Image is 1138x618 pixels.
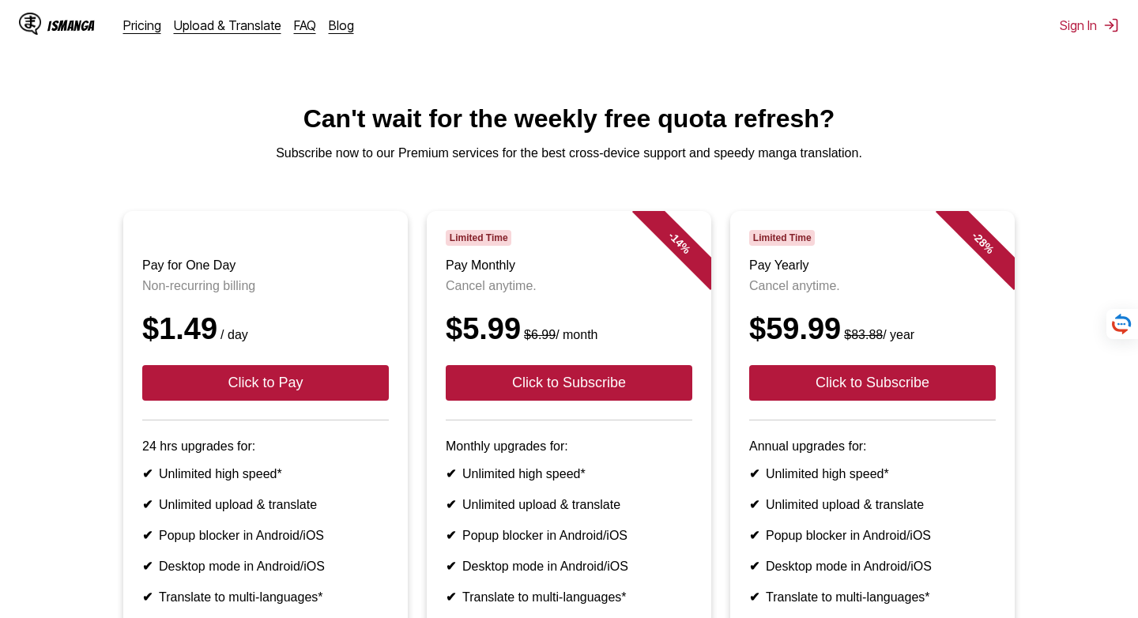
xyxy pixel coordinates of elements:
[446,312,692,346] div: $5.99
[142,559,389,574] li: Desktop mode in Android/iOS
[142,439,389,454] p: 24 hrs upgrades for:
[446,497,692,512] li: Unlimited upload & translate
[446,590,692,605] li: Translate to multi-languages*
[142,590,389,605] li: Translate to multi-languages*
[524,328,556,341] s: $6.99
[446,258,692,273] h3: Pay Monthly
[142,529,153,542] b: ✔
[142,466,389,481] li: Unlimited high speed*
[749,560,759,573] b: ✔
[446,365,692,401] button: Click to Subscribe
[749,497,996,512] li: Unlimited upload & translate
[749,528,996,543] li: Popup blocker in Android/iOS
[142,467,153,480] b: ✔
[749,439,996,454] p: Annual upgrades for:
[446,529,456,542] b: ✔
[446,439,692,454] p: Monthly upgrades for:
[749,258,996,273] h3: Pay Yearly
[446,279,692,293] p: Cancel anytime.
[446,590,456,604] b: ✔
[749,312,996,346] div: $59.99
[446,498,456,511] b: ✔
[13,104,1125,134] h1: Can't wait for the weekly free quota refresh?
[446,528,692,543] li: Popup blocker in Android/iOS
[329,17,354,33] a: Blog
[841,328,914,341] small: / year
[749,590,759,604] b: ✔
[19,13,123,38] a: IsManga LogoIsManga
[446,559,692,574] li: Desktop mode in Android/iOS
[19,13,41,35] img: IsManga Logo
[217,328,248,341] small: / day
[936,195,1031,290] div: - 28 %
[142,312,389,346] div: $1.49
[123,17,161,33] a: Pricing
[749,529,759,542] b: ✔
[749,279,996,293] p: Cancel anytime.
[294,17,316,33] a: FAQ
[174,17,281,33] a: Upload & Translate
[142,279,389,293] p: Non-recurring billing
[521,328,597,341] small: / month
[749,230,815,246] span: Limited Time
[1060,17,1119,33] button: Sign In
[47,18,95,33] div: IsManga
[749,559,996,574] li: Desktop mode in Android/iOS
[749,466,996,481] li: Unlimited high speed*
[749,590,996,605] li: Translate to multi-languages*
[446,467,456,480] b: ✔
[142,258,389,273] h3: Pay for One Day
[1103,17,1119,33] img: Sign out
[446,560,456,573] b: ✔
[142,498,153,511] b: ✔
[142,528,389,543] li: Popup blocker in Android/iOS
[142,365,389,401] button: Click to Pay
[749,365,996,401] button: Click to Subscribe
[446,230,511,246] span: Limited Time
[844,328,883,341] s: $83.88
[142,560,153,573] b: ✔
[446,466,692,481] li: Unlimited high speed*
[749,467,759,480] b: ✔
[142,590,153,604] b: ✔
[632,195,727,290] div: - 14 %
[13,146,1125,160] p: Subscribe now to our Premium services for the best cross-device support and speedy manga translat...
[142,497,389,512] li: Unlimited upload & translate
[749,498,759,511] b: ✔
